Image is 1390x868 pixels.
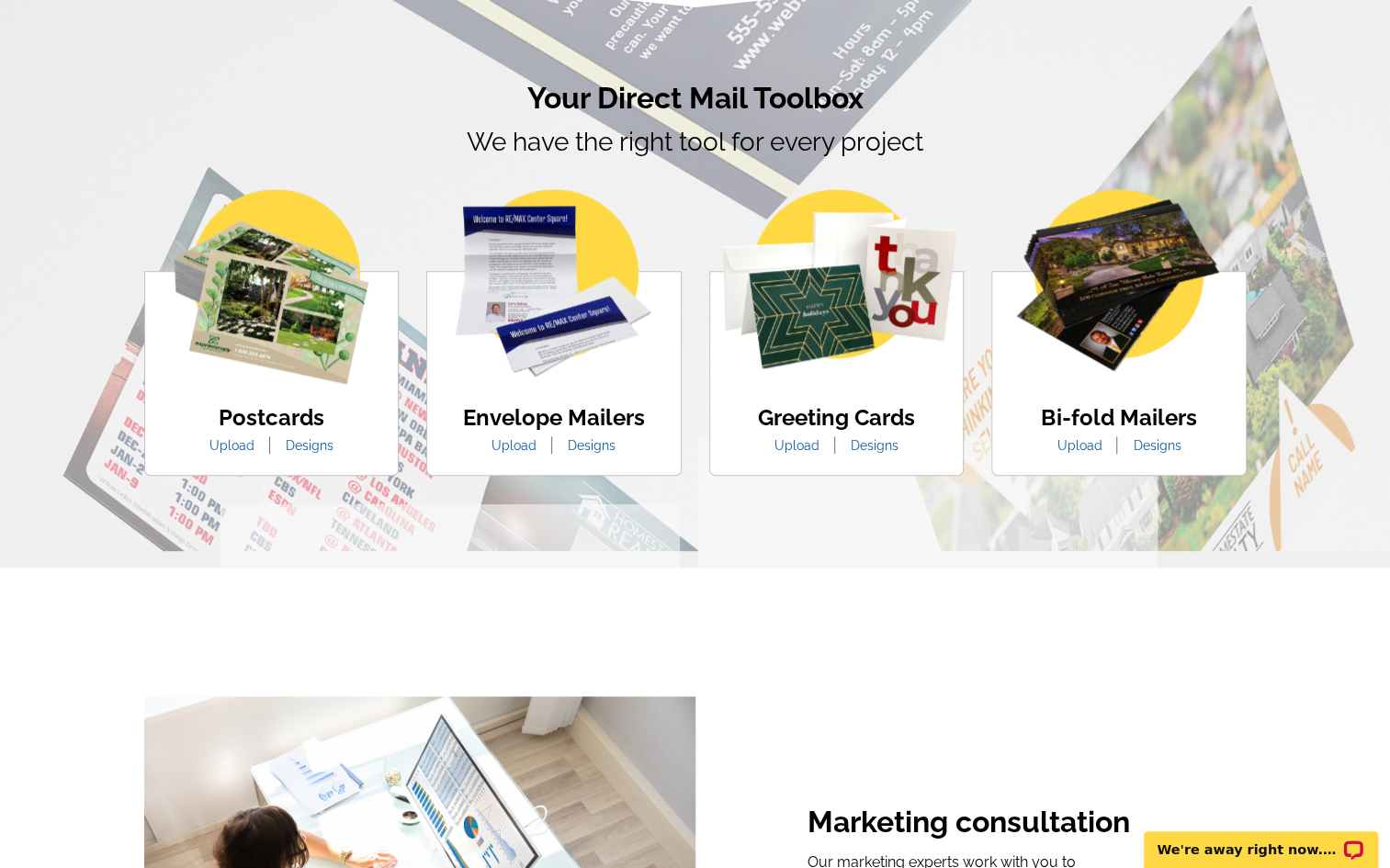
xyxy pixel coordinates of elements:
[196,405,347,432] h4: Postcards
[1043,438,1115,453] a: Upload
[1014,189,1223,374] img: bio-fold-mailer.png
[196,438,268,453] a: Upload
[1132,810,1390,868] iframe: LiveChat chat widget
[761,438,833,453] a: Upload
[554,438,629,453] a: Designs
[715,189,957,370] img: greeting-cards.png
[144,81,1247,116] h2: Your Direct Mail Toolbox
[1119,438,1194,453] a: Designs
[758,405,915,432] h4: Greeting Cards
[478,438,550,453] a: Upload
[463,405,645,432] h4: Envelope Mailers
[144,123,1247,212] p: We have the right tool for every project
[808,805,1134,843] h2: Marketing consultation
[456,189,651,377] img: envelope-mailer.png
[174,189,368,384] img: postcards.png
[1041,405,1196,432] h4: Bi-fold Mailers
[837,438,912,453] a: Designs
[272,438,347,453] a: Designs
